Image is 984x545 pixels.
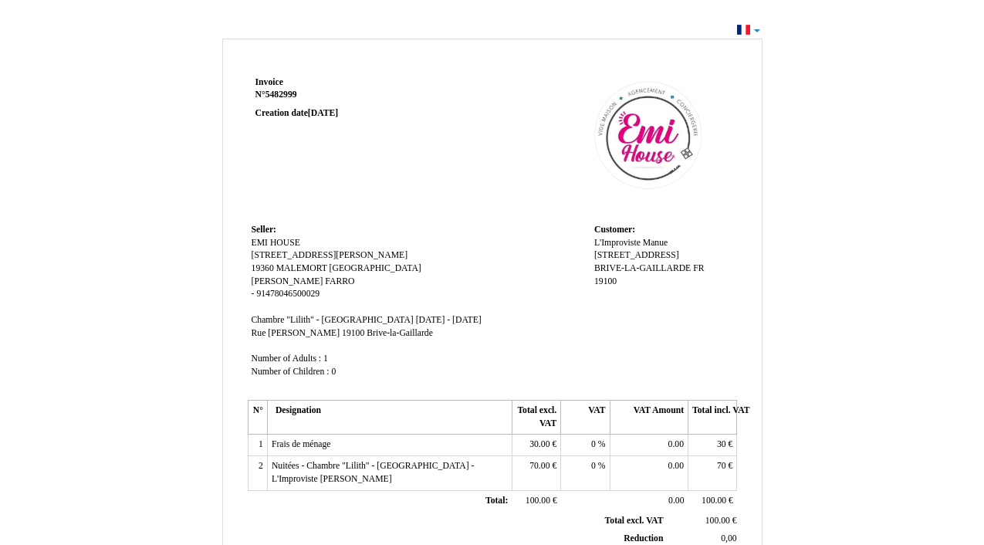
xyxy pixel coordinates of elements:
[248,435,267,456] td: 1
[526,496,550,506] span: 100.00
[591,439,596,449] span: 0
[702,496,726,506] span: 100.00
[252,225,276,235] span: Seller:
[594,225,635,235] span: Customer:
[252,250,408,260] span: [STREET_ADDRESS][PERSON_NAME]
[529,439,549,449] span: 30.00
[272,461,474,484] span: Nuitées - Chambre "Lilith" - [GEOGRAPHIC_DATA] - L'Improviste [PERSON_NAME]
[561,435,610,456] td: %
[342,328,364,338] span: 19100
[512,490,560,512] td: €
[252,354,322,364] span: Number of Adults :
[416,315,482,325] span: [DATE] - [DATE]
[594,276,617,286] span: 19100
[624,533,663,543] span: Reduction
[252,328,340,338] span: Rue [PERSON_NAME]
[255,77,283,87] span: Invoice
[668,496,684,506] span: 0.00
[248,401,267,435] th: N°
[561,401,610,435] th: VAT
[323,354,328,364] span: 1
[529,461,549,471] span: 70.00
[594,263,691,273] span: BRIVE-LA-GAILLARDE
[688,456,737,490] td: €
[330,263,421,273] span: [GEOGRAPHIC_DATA]
[252,315,414,325] span: Chambre "Lilith" - [GEOGRAPHIC_DATA]
[512,401,560,435] th: Total excl. VAT
[485,496,508,506] span: Total:
[512,456,560,490] td: €
[643,238,668,248] span: Manue
[325,276,354,286] span: FARRO
[255,89,440,101] strong: N°
[272,439,331,449] span: Frais de ménage
[688,435,737,456] td: €
[591,461,596,471] span: 0
[331,367,336,377] span: 0
[668,439,684,449] span: 0.00
[255,108,339,118] strong: Creation date
[594,238,641,248] span: L'Improviste
[605,516,664,526] span: Total excl. VAT
[256,289,320,299] span: 91478046500029
[693,263,704,273] span: FR
[265,90,297,100] span: 5482999
[252,238,300,248] span: EMI HOUSE
[252,367,330,377] span: Number of Children :
[717,461,726,471] span: 70
[308,108,338,118] span: [DATE]
[252,289,255,299] span: -
[705,516,730,526] span: 100.00
[248,456,267,490] td: 2
[688,401,737,435] th: Total incl. VAT
[594,250,679,260] span: [STREET_ADDRESS]
[668,461,684,471] span: 0.00
[688,490,737,512] td: €
[717,439,726,449] span: 30
[252,276,323,286] span: [PERSON_NAME]
[561,456,610,490] td: %
[721,533,736,543] span: 0,00
[512,435,560,456] td: €
[367,328,433,338] span: Brive-la-Gaillarde
[666,513,739,530] td: €
[610,401,688,435] th: VAT Amount
[267,401,512,435] th: Designation
[562,76,733,192] img: logo
[276,263,327,273] span: MALEMORT
[252,263,274,273] span: 19360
